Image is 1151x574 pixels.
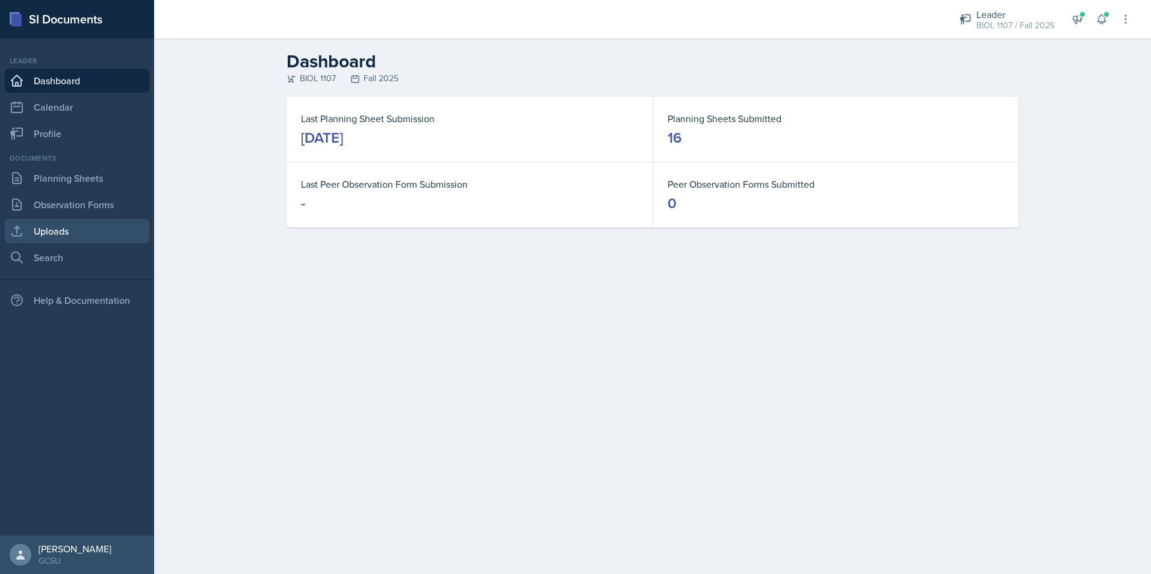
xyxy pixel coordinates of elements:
[301,177,638,191] dt: Last Peer Observation Form Submission
[287,51,1019,72] h2: Dashboard
[5,193,149,217] a: Observation Forms
[39,555,111,567] div: GCSU
[976,7,1055,22] div: Leader
[301,194,305,213] div: -
[5,166,149,190] a: Planning Sheets
[976,19,1055,32] div: BIOL 1107 / Fall 2025
[5,245,149,270] a: Search
[287,72,1019,85] div: BIOL 1107 Fall 2025
[5,122,149,146] a: Profile
[668,177,1004,191] dt: Peer Observation Forms Submitted
[5,219,149,243] a: Uploads
[39,543,111,555] div: [PERSON_NAME]
[301,128,343,147] div: [DATE]
[301,111,638,126] dt: Last Planning Sheet Submission
[5,153,149,164] div: Documents
[668,128,681,147] div: 16
[668,194,677,213] div: 0
[5,288,149,312] div: Help & Documentation
[668,111,1004,126] dt: Planning Sheets Submitted
[5,55,149,66] div: Leader
[5,69,149,93] a: Dashboard
[5,95,149,119] a: Calendar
